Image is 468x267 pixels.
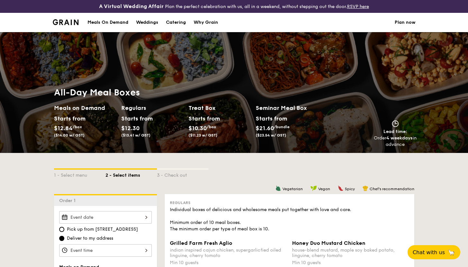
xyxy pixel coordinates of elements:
div: Min 10 guests [170,260,287,266]
div: Weddings [136,13,158,32]
a: Logotype [53,19,79,25]
a: Why Grain [190,13,222,32]
span: Vegan [318,187,330,191]
a: Plan now [395,13,416,32]
span: $12.30 [121,125,140,132]
span: Lead time: [383,129,407,134]
span: $10.30 [188,125,207,132]
span: Pick up from [STREET_ADDRESS] [67,226,138,233]
span: Chef's recommendation [370,187,414,191]
span: Order 1 [59,198,78,203]
a: Weddings [132,13,162,32]
input: Pick up from [STREET_ADDRESS] [59,227,64,232]
input: Deliver to my address [59,236,64,241]
img: icon-vegan.f8ff3823.svg [310,185,317,191]
div: Min 10 guests [292,260,409,266]
div: Starts from [121,114,150,123]
div: indian inspired cajun chicken, supergarlicfied oiled linguine, cherry tomato [170,247,287,258]
img: Grain [53,19,79,25]
a: Meals On Demand [84,13,132,32]
span: ($23.54 w/ GST) [256,133,286,138]
div: Plan the perfect celebration with us, all in a weekend, without stepping out the door. [78,3,390,10]
span: 🦙 [447,249,455,256]
span: ($13.41 w/ GST) [121,133,151,138]
div: 2 - Select items [106,170,157,179]
div: Meals On Demand [87,13,128,32]
img: icon-clock.2db775ea.svg [390,120,400,127]
a: Catering [162,13,190,32]
span: /box [207,125,216,129]
div: Why Grain [194,13,218,32]
span: Honey Duo Mustard Chicken [292,240,365,246]
div: Individual boxes of delicious and wholesome meals put together with love and care. Minimum order ... [170,207,409,232]
span: $12.84 [54,125,73,132]
div: Order in advance [374,135,417,148]
h2: Meals on Demand [54,103,116,112]
strong: 4 weekdays [386,135,413,141]
div: Catering [166,13,186,32]
div: Starts from [188,114,217,123]
button: Chat with us🦙 [408,245,460,259]
span: /box [73,125,82,129]
h2: Seminar Meal Box [256,103,323,112]
img: icon-chef-hat.a58ddaea.svg [362,185,368,191]
h2: Treat Box [188,103,251,112]
h2: Regulars [121,103,183,112]
a: RSVP here [347,4,369,9]
span: Spicy [345,187,355,191]
div: 3 - Check out [157,170,208,179]
div: 1 - Select menu [54,170,106,179]
h4: A Virtual Wedding Affair [99,3,164,10]
span: ($14.00 w/ GST) [54,133,85,138]
h1: All-Day Meal Boxes [54,87,323,98]
span: Regulars [170,200,190,205]
span: Vegetarian [282,187,303,191]
input: Event date [59,211,152,224]
span: Chat with us [413,249,445,255]
img: icon-spicy.37a8142b.svg [338,185,344,191]
div: house-blend mustard, maple soy baked potato, linguine, cherry tomato [292,247,409,258]
span: ($11.23 w/ GST) [188,133,217,138]
div: Starts from [256,114,287,123]
input: Event time [59,244,152,257]
img: icon-vegetarian.fe4039eb.svg [275,185,281,191]
span: $21.60 [256,125,274,132]
span: /bundle [274,125,289,129]
span: Deliver to my address [67,235,113,242]
span: Grilled Farm Fresh Aglio [170,240,232,246]
div: Starts from [54,114,83,123]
